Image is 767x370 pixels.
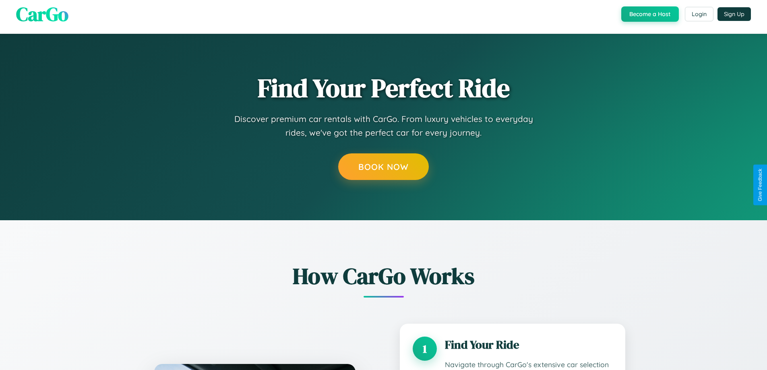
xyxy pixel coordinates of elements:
button: Book Now [338,153,429,180]
p: Discover premium car rentals with CarGo. From luxury vehicles to everyday rides, we've got the pe... [223,112,545,139]
h1: Find Your Perfect Ride [258,74,510,102]
span: CarGo [16,1,68,27]
button: Sign Up [717,7,751,21]
button: Become a Host [621,6,679,22]
h3: Find Your Ride [445,337,612,353]
button: Login [685,7,713,21]
div: 1 [413,337,437,361]
div: Give Feedback [757,169,763,201]
h2: How CarGo Works [142,260,625,291]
